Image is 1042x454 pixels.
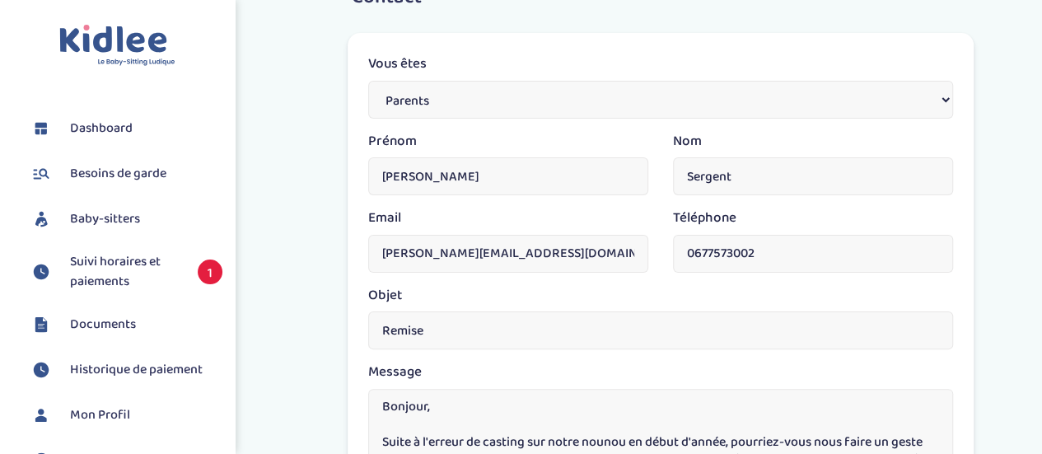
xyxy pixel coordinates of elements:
img: documents.svg [29,312,54,337]
span: Mon Profil [70,405,130,425]
img: babysitters.svg [29,207,54,232]
img: dashboard.svg [29,116,54,141]
label: Prénom [368,131,417,152]
span: Historique de paiement [70,360,203,380]
label: Objet [368,285,402,307]
img: suivihoraire.svg [29,358,54,382]
a: Baby-sitters [29,207,222,232]
a: Historique de paiement [29,358,222,382]
label: Message [368,362,422,383]
a: Suivi horaires et paiements 1 [29,252,222,292]
a: Besoins de garde [29,161,222,186]
img: besoin.svg [29,161,54,186]
label: Nom [673,131,702,152]
span: Dashboard [70,119,133,138]
span: Documents [70,315,136,335]
img: logo.svg [59,25,175,67]
label: Téléphone [673,208,736,229]
a: Documents [29,312,222,337]
span: 1 [198,260,222,284]
span: Baby-sitters [70,209,140,229]
label: Email [368,208,401,229]
label: Vous êtes [368,54,427,75]
img: suivihoraire.svg [29,260,54,284]
a: Dashboard [29,116,222,141]
a: Mon Profil [29,403,222,428]
span: Suivi horaires et paiements [70,252,181,292]
img: profil.svg [29,403,54,428]
span: Besoins de garde [70,164,166,184]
